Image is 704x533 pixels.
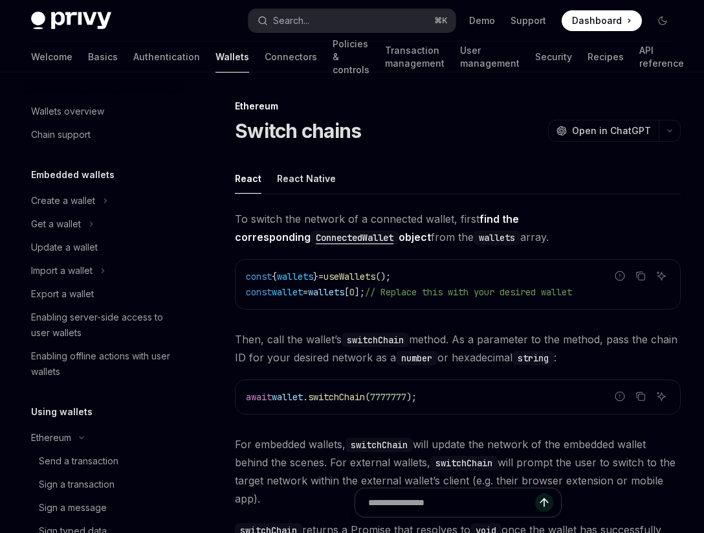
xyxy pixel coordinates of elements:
[273,13,309,28] div: Search...
[235,435,681,508] span: For embedded wallets, will update the network of the embedded wallet behind the scenes. For exter...
[31,12,111,30] img: dark logo
[365,391,370,403] span: (
[21,212,100,236] button: Get a wallet
[246,286,272,298] span: const
[246,271,272,282] span: const
[562,10,642,31] a: Dashboard
[370,391,406,403] span: 7777777
[535,41,572,73] a: Security
[215,41,249,73] a: Wallets
[31,348,179,380] div: Enabling offline actions with user wallets
[368,488,535,517] input: Ask a question...
[21,449,186,473] a: Send a transaction
[21,236,186,259] a: Update a wallet
[344,286,349,298] span: [
[349,286,355,298] span: 0
[31,240,98,255] div: Update a wallet
[31,286,94,302] div: Export a wallet
[588,41,624,73] a: Recipes
[324,271,375,282] span: useWallets
[632,267,649,284] button: Copy the contents from the code block
[31,216,81,232] div: Get a wallet
[31,167,115,183] h5: Embedded wallets
[396,351,437,365] code: number
[460,41,520,73] a: User management
[342,333,409,347] code: switchChain
[318,271,324,282] span: =
[303,391,308,403] span: .
[535,493,553,512] button: Send message
[308,286,344,298] span: wallets
[31,127,91,142] div: Chain support
[31,104,104,119] div: Wallets overview
[639,41,684,73] a: API reference
[611,388,628,405] button: Report incorrect code
[469,14,495,27] a: Demo
[235,100,681,113] div: Ethereum
[235,163,261,194] button: React
[277,163,336,194] button: React Native
[355,286,365,298] span: ];
[548,120,659,142] button: Open in ChatGPT
[248,9,456,32] button: Search...⌘K
[346,438,413,452] code: switchChain
[21,306,186,345] a: Enabling server-side access to user wallets
[246,391,272,403] span: await
[512,351,554,365] code: string
[31,193,95,209] div: Create a wallet
[434,16,448,26] span: ⌘ K
[235,330,681,367] span: Then, call the wallet’s method. As a parameter to the method, pass the chain ID for your desired ...
[272,391,303,403] span: wallet
[21,426,91,449] button: Ethereum
[31,263,93,278] div: Import a wallet
[572,14,622,27] span: Dashboard
[31,404,93,420] h5: Using wallets
[235,210,681,246] span: To switch the network of a connected wallet, first from the array.
[277,271,313,282] span: wallets
[632,388,649,405] button: Copy the contents from the code block
[272,271,277,282] span: {
[311,231,399,245] code: ConnectedWallet
[572,124,651,137] span: Open in ChatGPT
[474,231,520,245] code: wallets
[39,477,115,492] div: Sign a transaction
[21,473,186,496] a: Sign a transaction
[333,41,369,73] a: Policies & controls
[39,500,107,516] div: Sign a message
[653,267,670,284] button: Ask AI
[365,286,572,298] span: // Replace this with your desired wallet
[21,282,186,306] a: Export a wallet
[375,271,391,282] span: ();
[21,100,186,123] a: Wallets overview
[235,119,361,142] h1: Switch chains
[652,10,673,31] button: Toggle dark mode
[406,391,417,403] span: );
[303,286,308,298] span: =
[88,41,118,73] a: Basics
[133,41,200,73] a: Authentication
[308,391,365,403] span: switchChain
[21,123,186,146] a: Chain support
[313,271,318,282] span: }
[272,286,303,298] span: wallet
[430,456,498,470] code: switchChain
[21,345,186,383] a: Enabling offline actions with user wallets
[31,41,72,73] a: Welcome
[21,496,186,519] a: Sign a message
[31,430,71,446] div: Ethereum
[31,310,179,341] div: Enabling server-side access to user wallets
[235,212,519,244] a: find the correspondingConnectedWalletobject
[39,453,118,469] div: Send a transaction
[385,41,445,73] a: Transaction management
[511,14,546,27] a: Support
[611,267,628,284] button: Report incorrect code
[21,259,112,282] button: Import a wallet
[653,388,670,405] button: Ask AI
[21,189,115,212] button: Create a wallet
[265,41,317,73] a: Connectors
